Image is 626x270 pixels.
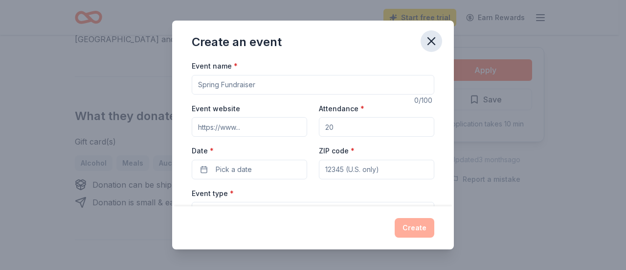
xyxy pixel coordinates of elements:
label: Attendance [319,104,364,114]
label: ZIP code [319,146,355,156]
label: Event website [192,104,240,114]
input: https://www... [192,117,307,137]
div: 0 /100 [414,95,434,106]
label: Event type [192,189,234,198]
label: Event name [192,61,238,71]
span: Pick a date [216,164,252,175]
button: Pick a date [192,160,307,179]
input: 12345 (U.S. only) [319,160,434,179]
button: Select [192,202,434,222]
div: Create an event [192,34,282,50]
input: Spring Fundraiser [192,75,434,95]
input: 20 [319,117,434,137]
label: Date [192,146,307,156]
